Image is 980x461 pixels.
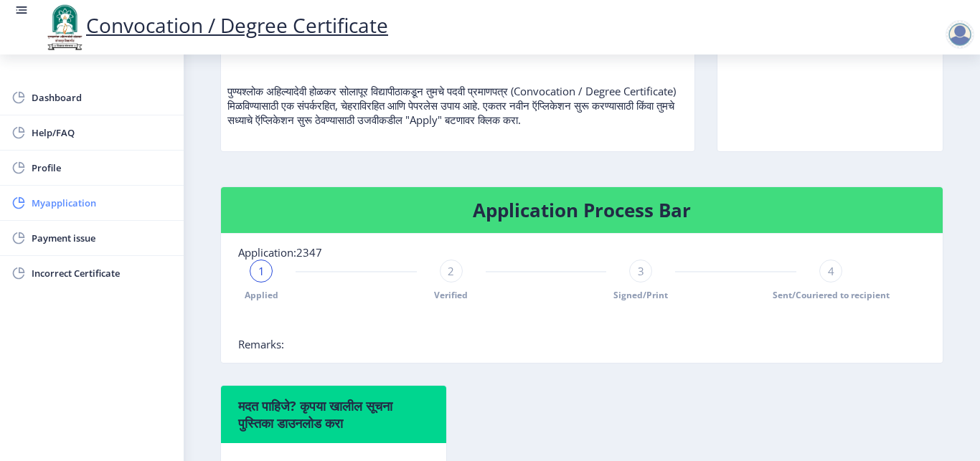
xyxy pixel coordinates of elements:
span: Signed/Print [613,289,668,301]
h4: Application Process Bar [238,199,925,222]
span: Myapplication [32,194,172,212]
span: Dashboard [32,89,172,106]
span: Profile [32,159,172,176]
h6: मदत पाहिजे? कृपया खालील सूचना पुस्तिका डाउनलोड करा [238,397,429,432]
span: Incorrect Certificate [32,265,172,282]
span: Sent/Couriered to recipient [773,289,890,301]
span: 3 [638,264,644,278]
img: logo [43,3,86,52]
span: Verified [434,289,468,301]
span: Application:2347 [238,245,322,260]
a: Convocation / Degree Certificate [43,11,388,39]
span: 2 [448,264,454,278]
span: Remarks: [238,337,284,351]
span: 4 [828,264,834,278]
span: Payment issue [32,229,172,247]
p: पुण्यश्लोक अहिल्यादेवी होळकर सोलापूर विद्यापीठाकडून तुमचे पदवी प्रमाणपत्र (Convocation / Degree C... [227,55,688,127]
span: 1 [258,264,265,278]
span: Help/FAQ [32,124,172,141]
span: Applied [245,289,278,301]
